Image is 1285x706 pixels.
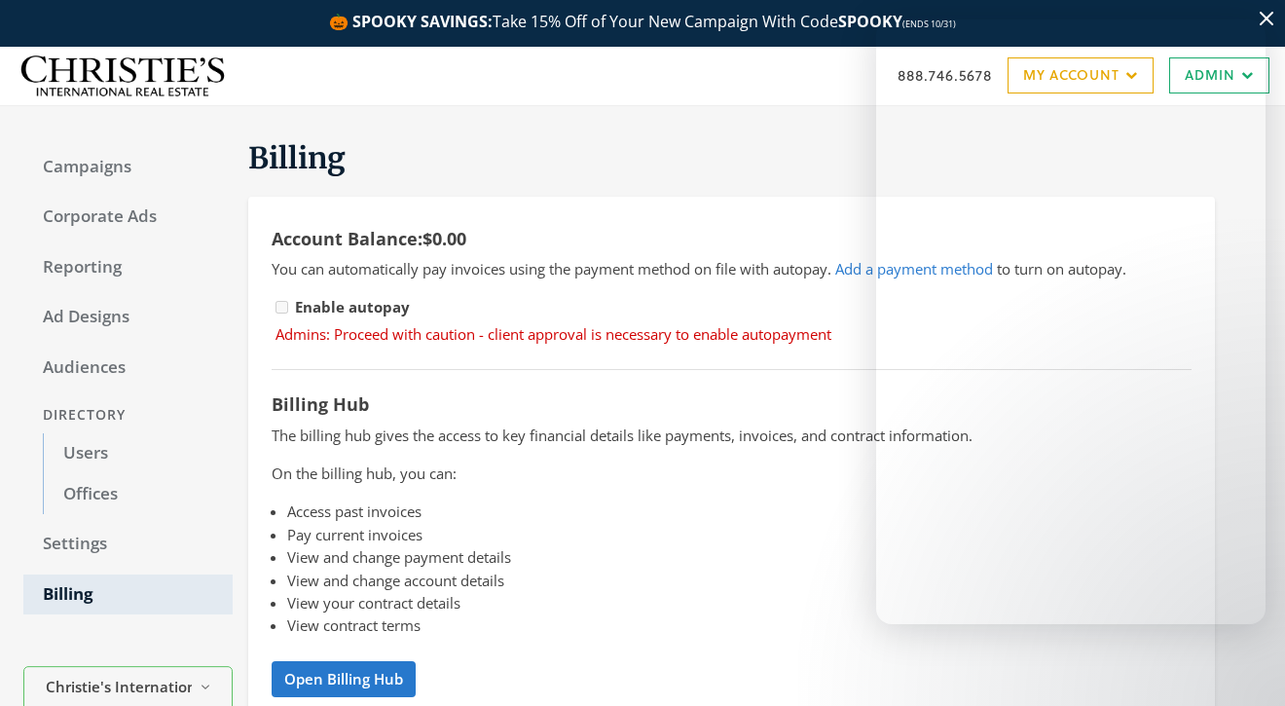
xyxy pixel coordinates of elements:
[272,258,1192,280] p: You can automatically pay invoices using the payment method on file with autopay.
[23,297,233,338] a: Ad Designs
[23,147,233,188] a: Campaigns
[287,614,1192,637] li: View contract terms
[272,296,410,318] label: Enable autopay
[272,463,1192,485] p: On the billing hub, you can:
[422,227,466,250] span: $0.00
[23,348,233,389] a: Audiences
[23,197,233,238] a: Corporate Ads
[287,546,1192,569] li: View and change payment details
[23,247,233,288] a: Reporting
[272,393,1192,416] h5: Billing Hub
[272,661,416,697] a: Open Billing Hub
[876,19,1266,624] iframe: Intercom live chat
[275,301,288,314] input: Enable autopay
[23,524,233,565] a: Settings
[835,259,993,279] a: Add a payment method
[46,676,192,698] span: Christie's International Real Estate
[835,259,1126,279] span: to turn on autopay.
[43,433,233,474] a: Users
[1219,640,1266,687] iframe: Intercom live chat
[23,575,233,615] a: Billing
[23,397,233,433] div: Directory
[248,139,346,176] span: Billing
[275,323,1188,346] p: Admins: Proceed with caution - client approval is necessary to enable autopayment
[287,524,1192,546] li: Pay current invoices
[272,228,1192,250] h5: Account Balance:
[287,592,1192,614] li: View your contract details
[43,474,233,515] a: Offices
[16,54,230,98] img: Adwerx
[287,501,1192,523] li: Access past invoices
[287,570,1192,592] li: View and change account details
[272,425,1192,447] p: The billing hub gives the access to key financial details like payments, invoices, and contract i...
